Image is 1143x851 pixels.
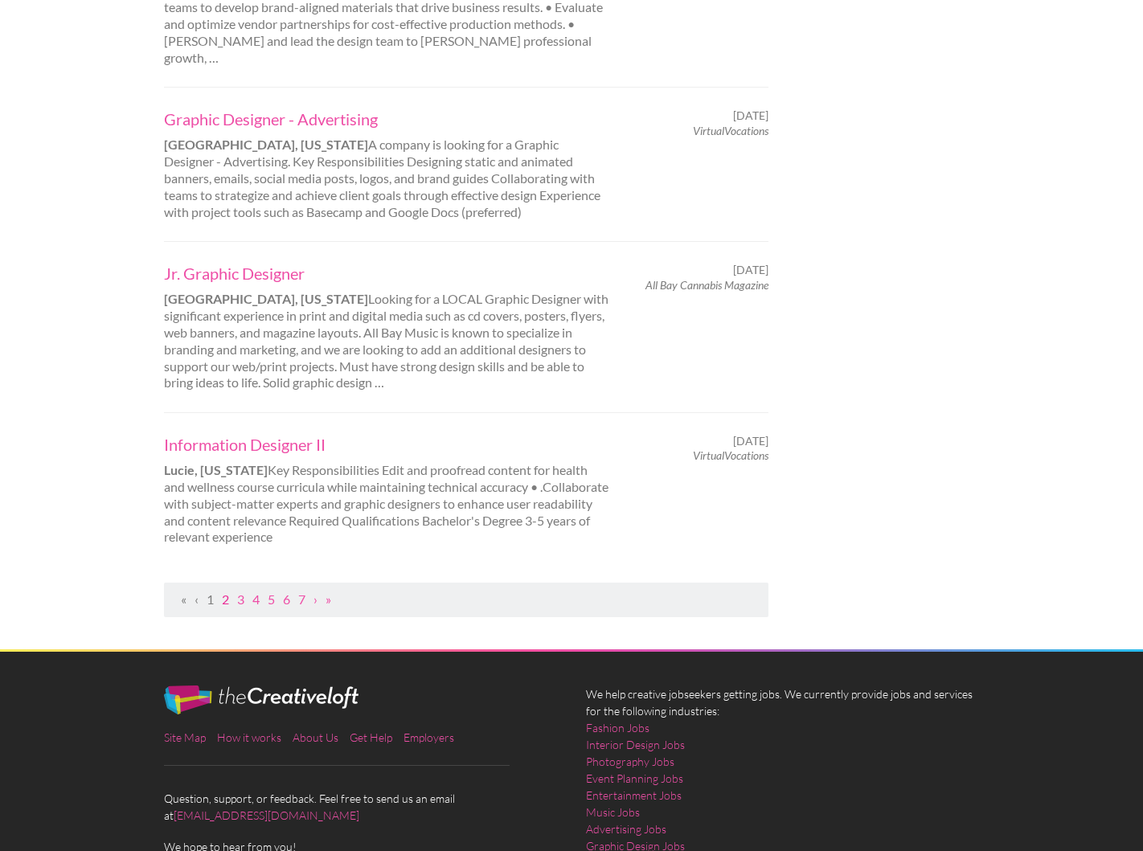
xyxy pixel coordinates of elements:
[733,108,768,123] span: [DATE]
[150,434,625,546] div: Key Responsibilities Edit and proofread content for health and wellness course curricula while ma...
[586,820,666,837] a: Advertising Jobs
[586,719,649,736] a: Fashion Jobs
[164,434,611,455] a: Information Designer II
[164,462,268,477] strong: Lucie, [US_STATE]
[164,291,368,306] strong: [GEOGRAPHIC_DATA], [US_STATE]
[326,591,331,607] a: Last Page, Page 23457
[164,685,358,714] img: The Creative Loft
[693,124,768,137] em: VirtualVocations
[268,591,275,607] a: Page 5
[298,591,305,607] a: Page 7
[586,804,640,820] a: Music Jobs
[293,730,338,744] a: About Us
[733,434,768,448] span: [DATE]
[207,591,214,607] a: Page 1
[195,591,199,607] span: Previous Page
[645,278,768,292] em: All Bay Cannabis Magazine
[313,591,317,607] a: Next Page
[586,787,682,804] a: Entertainment Jobs
[252,591,260,607] a: Page 4
[222,591,229,607] a: Page 2
[733,263,768,277] span: [DATE]
[693,448,768,462] em: VirtualVocations
[217,730,281,744] a: How it works
[283,591,290,607] a: Page 6
[181,591,186,607] span: First Page
[586,770,683,787] a: Event Planning Jobs
[237,591,244,607] a: Page 3
[404,730,454,744] a: Employers
[174,808,359,822] a: [EMAIL_ADDRESS][DOMAIN_NAME]
[164,730,206,744] a: Site Map
[164,263,611,284] a: Jr. Graphic Designer
[350,730,392,744] a: Get Help
[164,108,611,129] a: Graphic Designer - Advertising
[586,753,674,770] a: Photography Jobs
[150,263,625,391] div: Looking for a LOCAL Graphic Designer with significant experience in print and digital media such ...
[586,736,685,753] a: Interior Design Jobs
[150,108,625,220] div: A company is looking for a Graphic Designer - Advertising. Key Responsibilities Designing static ...
[164,137,368,152] strong: [GEOGRAPHIC_DATA], [US_STATE]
